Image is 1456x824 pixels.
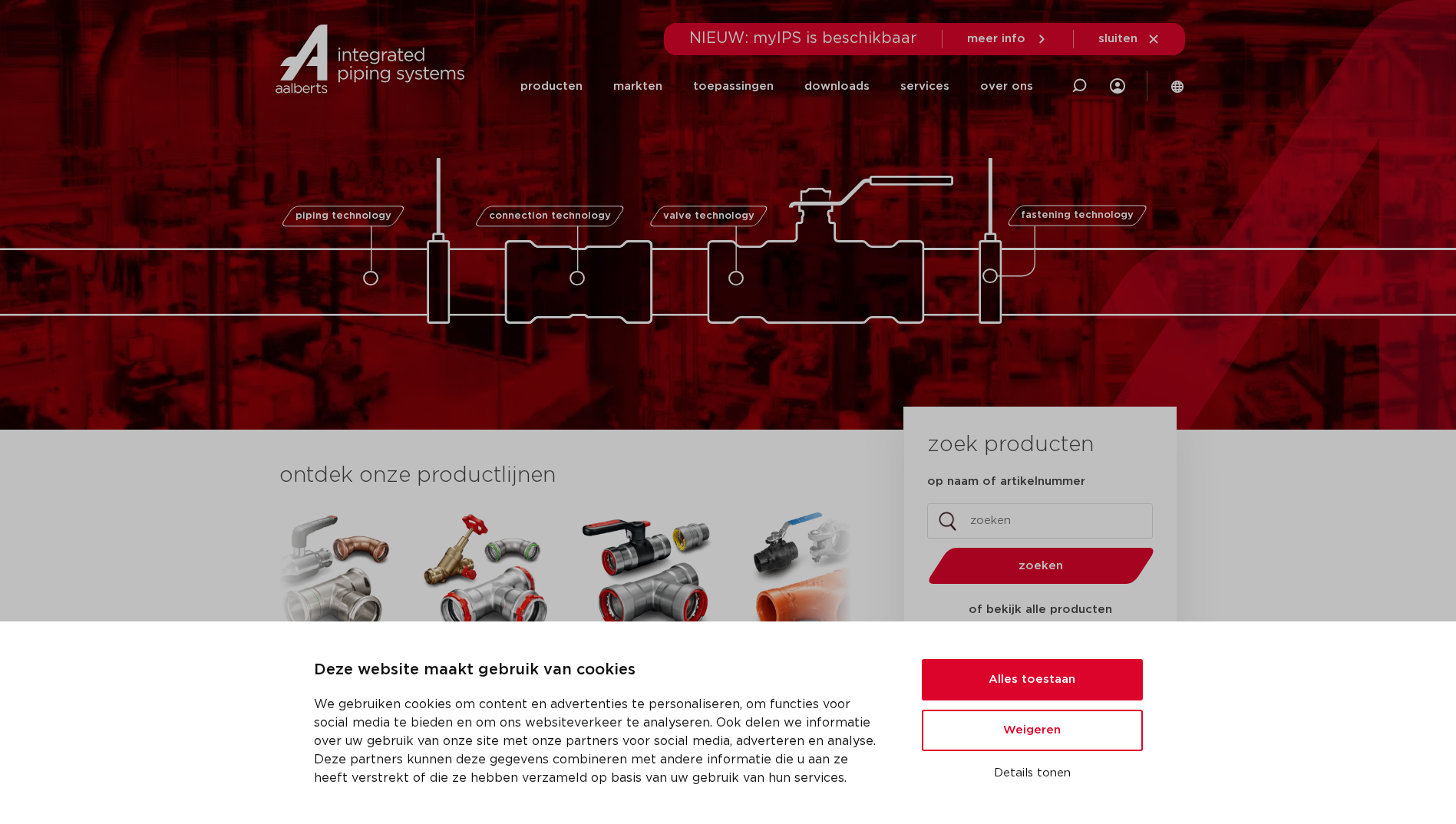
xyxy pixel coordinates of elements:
[927,430,1094,460] h3: zoek producten
[804,57,870,116] a: downloads
[1098,32,1161,46] a: sluiten
[256,506,395,740] a: VSHXPress
[693,57,774,116] a: toepassingen
[689,31,917,46] span: NIEUW: myIPS is beschikbaar
[922,546,1160,585] button: zoeken
[418,506,556,740] a: VSHSudoPress
[613,57,662,116] a: markten
[900,57,949,116] a: services
[968,560,1114,572] span: zoeken
[488,211,610,221] span: connection technology
[922,659,1143,700] button: Alles toestaan
[663,211,754,221] span: valve technology
[922,760,1143,786] button: Details tonen
[520,57,583,116] a: producten
[314,695,885,787] p: We gebruiken cookies om content en advertenties te personaliseren, om functies voor social media ...
[922,710,1143,751] button: Weigeren
[969,604,1112,615] strong: of bekijk alle producten
[967,32,1048,46] a: meer info
[579,506,717,740] a: VSHPowerPress
[295,211,391,221] span: piping technology
[980,57,1033,116] a: over ons
[279,460,852,491] h3: ontdek onze productlijnen
[967,33,1025,44] span: meer info
[520,57,1033,116] nav: Menu
[927,474,1085,489] label: op naam of artikelnummer
[927,503,1153,539] input: zoeken
[1021,211,1134,221] span: fastening technology
[1098,33,1137,44] span: sluiten
[314,658,885,683] p: Deze website maakt gebruik van cookies
[740,506,878,740] a: VSHShurjoint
